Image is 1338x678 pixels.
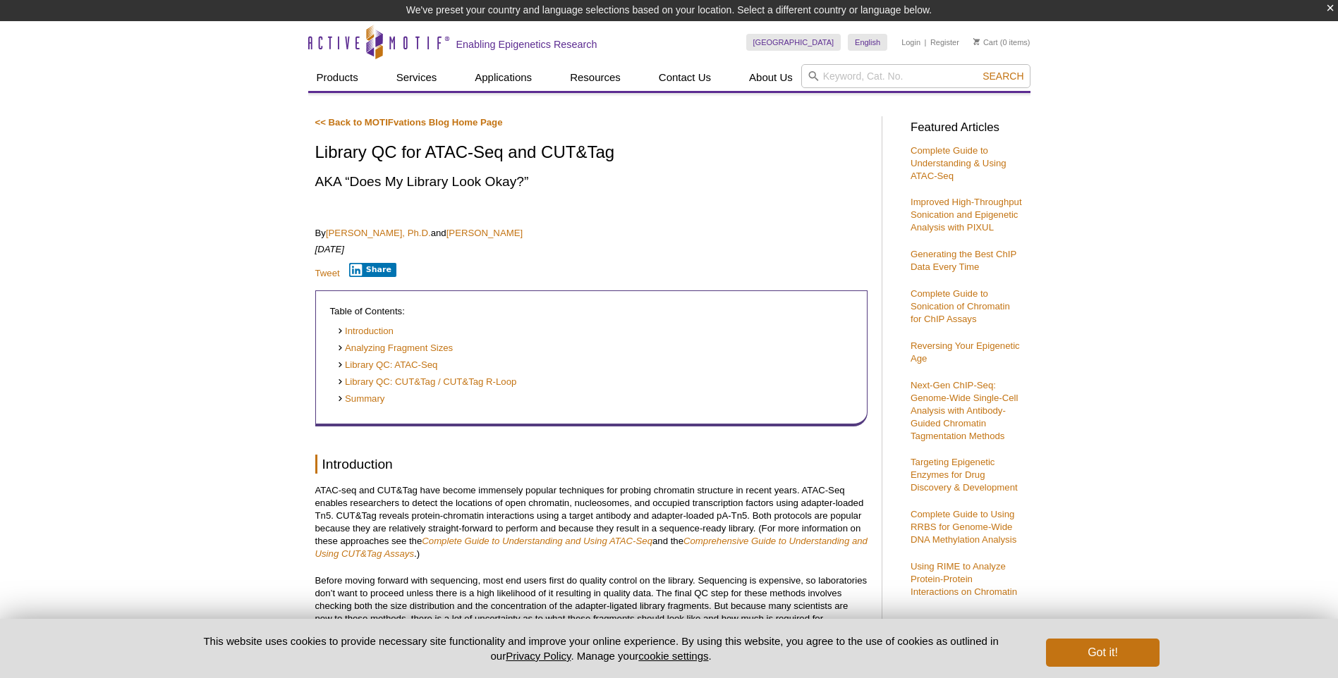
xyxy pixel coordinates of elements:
[911,612,1023,633] h3: Product Guides
[315,574,868,638] p: Before moving forward with sequencing, most end users first do quality control on the library. Se...
[911,380,1018,441] a: Next-Gen ChIP-Seq: Genome-Wide Single-Cell Analysis with Antibody-Guided Chromatin Tagmentation M...
[315,244,345,254] em: [DATE]
[337,359,438,372] a: Library QC: ATAC-Seq
[911,197,1022,233] a: Improved High-Throughput Sonication and Epigenetic Analysis with PIXUL
[388,64,446,91] a: Services
[337,376,517,389] a: Library QC: CUT&Tag / CUT&Tag R-Loop
[911,249,1016,272] a: Generating the Best ChIP Data Every Time
[315,484,868,560] p: ATAC-seq and CUT&Tag have become immensely popular techniques for probing chromatin structure in ...
[337,393,385,406] a: Summary
[911,457,1018,493] a: Targeting Epigenetic Enzymes for Drug Discovery & Development
[911,509,1016,545] a: Complete Guide to Using RRBS for Genome-Wide DNA Methylation Analysis
[315,536,868,559] a: Comprehensive Guide to Understanding and Using CUT&Tag Assays
[330,305,853,318] p: Table of Contents:
[506,650,571,662] a: Privacy Policy
[901,37,920,47] a: Login
[349,263,396,277] button: Share
[911,340,1020,364] a: Reversing Your Epigenetic Age
[973,38,980,45] img: Your Cart
[446,228,523,238] a: [PERSON_NAME]
[315,117,503,128] a: << Back to MOTIFvations Blog Home Page
[638,650,708,662] button: cookie settings
[911,561,1017,597] a: Using RIME to Analyze Protein-Protein Interactions on Chromatin
[337,342,454,355] a: Analyzing Fragment Sizes
[911,288,1010,324] a: Complete Guide to Sonication of Chromatin for ChIP Assays
[422,536,652,546] a: Complete Guide to Understanding and Using ATAC-Seq
[930,37,959,47] a: Register
[315,227,868,240] p: By and
[315,455,868,474] h2: Introduction
[315,143,868,164] h1: Library QC for ATAC-Seq and CUT&Tag
[650,64,719,91] a: Contact Us
[315,268,340,278] a: Tweet
[326,228,431,238] a: [PERSON_NAME], Ph.D.
[466,64,540,91] a: Applications
[911,122,1023,134] h3: Featured Articles
[978,70,1028,82] button: Search
[973,37,998,47] a: Cart
[848,34,887,51] a: English
[179,634,1023,663] p: This website uses cookies to provide necessary site functionality and improve your online experie...
[741,64,801,91] a: About Us
[925,34,927,51] li: |
[561,64,629,91] a: Resources
[456,38,597,51] h2: Enabling Epigenetics Research
[973,34,1030,51] li: (0 items)
[911,145,1006,181] a: Complete Guide to Understanding & Using ATAC-Seq
[1046,639,1159,667] button: Got it!
[315,172,868,191] h2: AKA “Does My Library Look Okay?”
[308,64,367,91] a: Products
[337,325,394,338] a: Introduction
[801,64,1030,88] input: Keyword, Cat. No.
[983,70,1023,82] span: Search
[746,34,841,51] a: [GEOGRAPHIC_DATA]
